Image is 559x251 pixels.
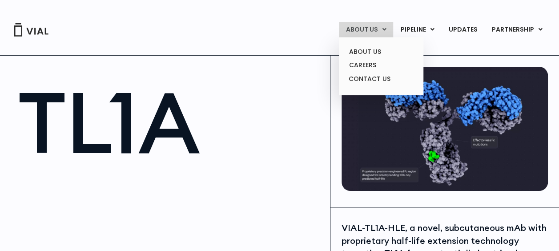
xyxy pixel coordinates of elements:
[342,67,548,191] img: TL1A antibody diagram.
[18,80,321,165] h1: TL1A
[13,23,49,36] img: Vial Logo
[485,22,550,37] a: PARTNERSHIPMenu Toggle
[342,45,420,59] a: ABOUT US
[342,58,420,72] a: CAREERS
[339,22,393,37] a: ABOUT USMenu Toggle
[342,72,420,86] a: CONTACT US
[394,22,441,37] a: PIPELINEMenu Toggle
[442,22,484,37] a: UPDATES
